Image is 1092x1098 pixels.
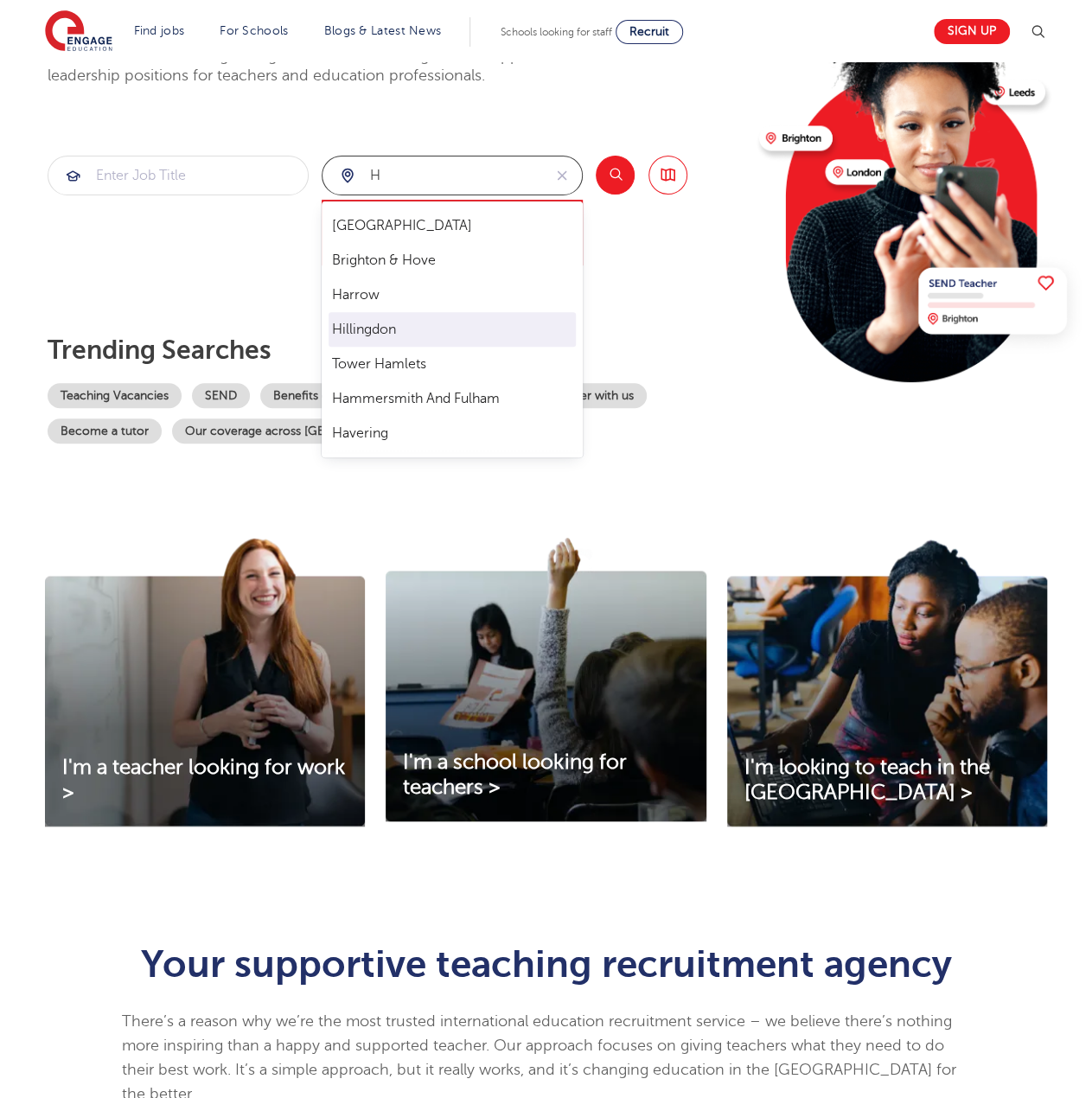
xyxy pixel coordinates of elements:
a: Teaching Vacancies [48,383,182,408]
a: Sign up [934,19,1010,44]
li: Harrow [329,278,576,312]
img: I'm a school looking for teachers [386,538,706,821]
li: [GEOGRAPHIC_DATA] [329,208,576,243]
span: Recruit [629,25,669,38]
span: I'm a teacher looking for work > [62,756,345,804]
div: Submit [48,156,309,195]
a: Benefits of working with Engage Education [260,383,523,408]
a: Become a tutor [48,418,162,444]
a: Blogs & Latest News [324,24,442,37]
input: Submit [322,156,542,195]
span: Schools looking for staff [501,26,612,38]
ul: Submit [329,208,576,450]
h1: Your supportive teaching recruitment agency [122,945,970,983]
input: Submit [48,156,308,195]
li: Hillingdon [329,312,576,347]
a: I'm a teacher looking for work > [45,756,365,806]
img: I'm a teacher looking for work [45,538,365,827]
span: Please select a city from the list of suggestions [322,200,583,266]
p: Welcome to the fastest-growing database of teaching, SEND, support and leadership positions for t... [48,46,618,86]
a: Our coverage across [GEOGRAPHIC_DATA] [172,418,441,444]
a: I'm looking to teach in the [GEOGRAPHIC_DATA] > [727,756,1047,806]
li: Brighton & Hove [329,243,576,278]
li: Hammersmith And Fulham [329,381,576,416]
img: I'm looking to teach in the UK [727,538,1047,827]
a: I'm a school looking for teachers > [386,750,706,801]
span: I'm looking to teach in the [GEOGRAPHIC_DATA] > [744,756,990,804]
li: Havering [329,416,576,450]
a: Find jobs [134,24,185,37]
div: Submit [322,156,583,195]
span: I'm a school looking for teachers > [403,750,626,799]
a: Register with us [533,383,647,408]
button: Clear [542,156,582,195]
a: SEND [192,383,250,408]
button: Search [596,156,635,195]
img: Engage Education [45,10,112,54]
a: Recruit [616,20,683,44]
p: Trending searches [48,335,745,366]
li: Tower Hamlets [329,347,576,381]
a: For Schools [220,24,288,37]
